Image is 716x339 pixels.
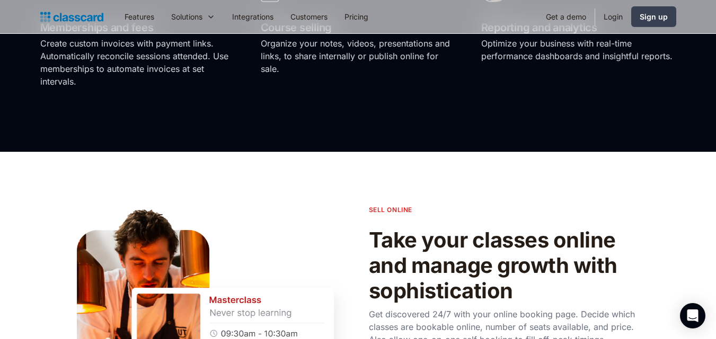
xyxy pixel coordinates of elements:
[631,6,676,27] a: Sign up
[336,5,377,29] a: Pricing
[116,5,163,29] a: Features
[261,37,456,75] p: Organize your notes, videos, presentations and links, to share internally or publish online for s...
[640,11,668,22] div: Sign up
[537,5,595,29] a: Get a demo
[40,10,103,24] a: home
[224,5,282,29] a: Integrations
[171,11,202,22] div: Solutions
[282,5,336,29] a: Customers
[481,37,676,62] p: Optimize your business with real-time performance dashboards and insightful reports.
[40,37,235,88] p: Create custom invoices with payment links. Automatically reconcile sessions attended. Use members...
[163,5,224,29] div: Solutions
[369,205,413,215] p: sell online
[595,5,631,29] a: Login
[369,227,644,304] h2: Take your classes online and manage growth with sophistication
[680,303,705,328] div: Open Intercom Messenger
